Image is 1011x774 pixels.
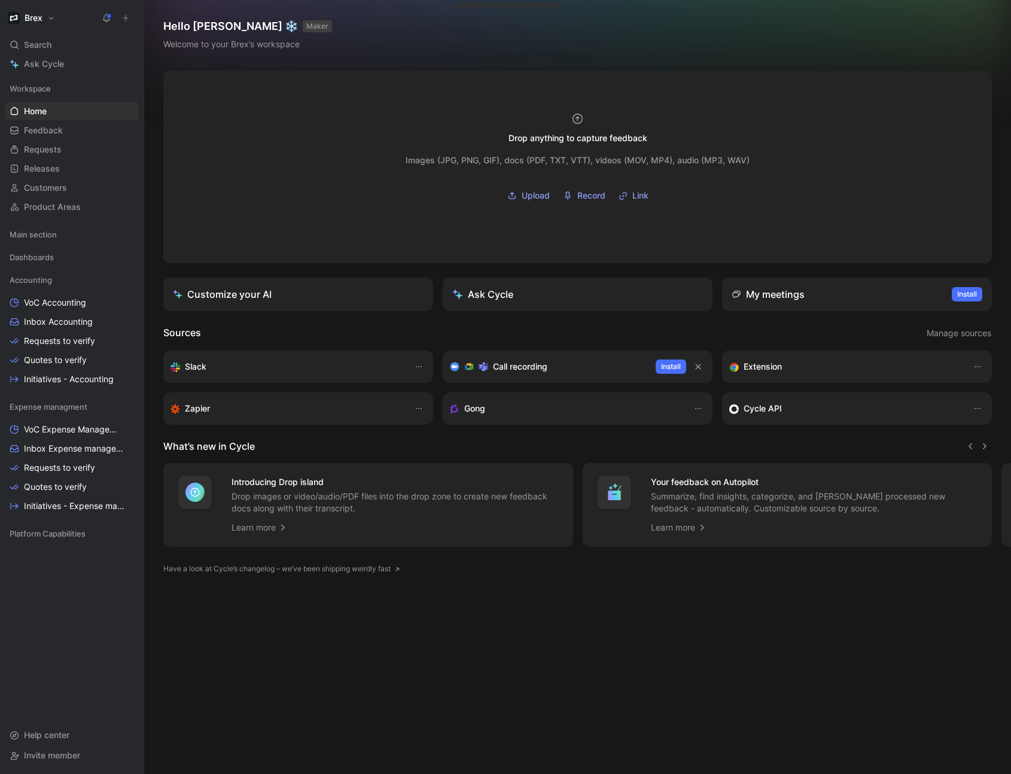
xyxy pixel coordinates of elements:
div: AccountingVoC AccountingInbox AccountingRequests to verifyQuotes to verifyInitiatives - Accounting [5,271,139,388]
a: Learn more [232,520,288,535]
div: Platform Capabilities [5,525,139,546]
a: Quotes to verify [5,351,139,369]
h3: Cycle API [744,401,782,416]
button: MAKER [303,20,332,32]
span: Initiatives - Expense management [24,500,125,512]
a: Inbox Accounting [5,313,139,331]
div: Welcome to your Brex’s workspace [163,37,332,51]
h1: Brex [25,13,42,23]
span: Home [24,105,47,117]
a: Initiatives - Expense management [5,497,139,515]
div: Capture feedback from thousands of sources with Zapier (survey results, recordings, sheets, etc). [170,401,402,416]
div: Dashboards [5,248,139,270]
span: Customers [24,182,67,194]
div: Dashboards [5,248,139,266]
h2: Sources [163,325,201,341]
div: Search [5,36,139,54]
span: Install [957,288,977,300]
span: Releases [24,163,60,175]
img: Brex [8,12,20,24]
a: Have a look at Cycle’s changelog – we’ve been shipping weirdly fast [163,563,400,575]
span: Record [577,188,605,203]
h4: Your feedback on Autopilot [651,475,978,489]
a: Releases [5,160,139,178]
button: Ask Cycle [443,278,712,311]
a: Inbox Expense management [5,440,139,458]
a: Requests to verify [5,459,139,477]
h1: Hello [PERSON_NAME] ❄️ [163,19,332,33]
span: Help center [24,730,69,740]
a: Learn more [651,520,707,535]
span: Quotes to verify [24,354,87,366]
span: Upload [522,188,550,203]
a: Product Areas [5,198,139,216]
div: My meetings [732,287,805,301]
div: Customize your AI [173,287,272,301]
span: Quotes to verify [24,481,87,493]
span: Expense managment [10,401,87,413]
div: Accounting [5,271,139,289]
h3: Zapier [185,401,210,416]
button: Install [952,287,982,301]
span: Inbox Expense management [24,443,123,455]
a: Customers [5,179,139,197]
div: Main section [5,226,139,247]
div: Ask Cycle [452,287,513,301]
h3: Slack [185,359,206,374]
span: Link [632,188,648,203]
span: Main section [10,228,57,240]
a: Feedback [5,121,139,139]
a: Initiatives - Accounting [5,370,139,388]
div: Images (JPG, PNG, GIF), docs (PDF, TXT, VTT), videos (MOV, MP4), audio (MP3, WAV) [406,153,750,167]
span: Invite member [24,750,80,760]
a: VoC Expense Management [5,420,139,438]
button: BrexBrex [5,10,58,26]
span: Search [24,38,51,52]
span: Install [661,361,681,373]
div: Sync your customers, send feedback and get updates in Slack [170,359,402,374]
span: Ask Cycle [24,57,64,71]
div: Drop anything to capture feedback [508,131,647,145]
a: Home [5,102,139,120]
div: Platform Capabilities [5,525,139,543]
span: Workspace [10,83,51,95]
span: Requests [24,144,62,156]
p: Summarize, find insights, categorize, and [PERSON_NAME] processed new feedback - automatically. C... [651,490,978,514]
span: Inbox Accounting [24,316,93,328]
span: Manage sources [927,326,991,340]
h4: Introducing Drop island [232,475,559,489]
h3: Call recording [493,359,547,374]
div: Invite member [5,746,139,764]
div: Help center [5,726,139,744]
div: Sync customers & send feedback from custom sources. Get inspired by our favorite use case [729,401,961,416]
div: Expense managment [5,398,139,416]
h3: Extension [744,359,782,374]
a: Customize your AI [163,278,433,311]
span: VoC Expense Management [24,423,123,435]
button: Link [614,187,653,205]
a: Ask Cycle [5,55,139,73]
div: Capture feedback from anywhere on the web [729,359,961,374]
button: Record [559,187,610,205]
div: Expense managmentVoC Expense ManagementInbox Expense managementRequests to verifyQuotes to verify... [5,398,139,515]
a: Requests to verify [5,332,139,350]
span: Accounting [10,274,52,286]
span: Dashboards [10,251,54,263]
span: Feedback [24,124,63,136]
button: Manage sources [926,325,992,341]
a: Requests [5,141,139,159]
span: Initiatives - Accounting [24,373,114,385]
a: Quotes to verify [5,478,139,496]
a: VoC Accounting [5,294,139,312]
span: Platform Capabilities [10,528,86,540]
div: Main section [5,226,139,243]
div: Workspace [5,80,139,97]
span: Requests to verify [24,335,95,347]
span: Product Areas [24,201,81,213]
h3: Gong [464,401,485,416]
span: Requests to verify [24,462,95,474]
div: Record & transcribe meetings from Zoom, Meet & Teams. [450,359,646,374]
button: Install [656,359,686,374]
span: VoC Accounting [24,297,86,309]
p: Drop images or video/audio/PDF files into the drop zone to create new feedback docs along with th... [232,490,559,514]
